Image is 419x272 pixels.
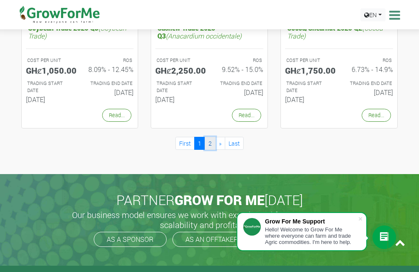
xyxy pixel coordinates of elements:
[166,31,242,40] i: (Anacardium occidentale)
[155,22,263,107] a: Cashew Trade 2025 Q3(Anacardium occidentale) COST PER UNIT GHȼ2,250.00 ROS 9.52% - 15.0% TRADING ...
[26,95,74,103] h6: [DATE]
[194,137,205,150] a: 1
[285,65,333,75] h5: GHȼ1,750.00
[157,57,202,64] p: COST PER UNIT
[94,232,167,247] a: AS A SPONSOR
[86,88,134,96] h6: [DATE]
[347,57,392,64] p: ROS
[87,80,132,87] p: Estimated Trading End Date
[265,226,358,245] div: Hello! Welcome to Grow For Me where everyone can farm and trade Agric commodities. I'm here to help.
[232,109,261,122] a: Read...
[216,88,263,96] h6: [DATE]
[286,80,332,94] p: Estimated Trading Start Date
[63,210,356,230] h5: Our business model ensures we work with experienced farmers to promote scalability and profitabil...
[285,22,393,107] a: Cocoa/Shearnut 2025 Q2(Cocoa Trade) COST PER UNIT GHȼ1,750.00 ROS 6.73% - 14.9% TRADING START DAT...
[345,65,393,73] h6: 6.73% - 14.9%
[360,8,386,21] a: EN
[27,57,72,64] p: COST PER UNIT
[219,139,221,147] span: »
[26,22,134,42] h5: Soybean Trade 2025 Q3
[157,80,202,94] p: Estimated Trading Start Date
[27,80,72,94] p: Estimated Trading Start Date
[175,137,195,150] a: First
[28,23,126,40] i: (Soybean Trade)
[87,57,132,64] p: ROS
[86,65,134,73] h6: 8.09% - 12.45%
[18,192,401,208] h2: PARTNER [DATE]
[155,65,203,75] h5: GHȼ2,250.00
[286,57,332,64] p: COST PER UNIT
[172,232,251,247] a: AS AN OFFTAKER
[362,109,391,122] a: Read...
[205,137,216,150] a: 2
[285,95,333,103] h6: [DATE]
[217,80,262,87] p: Estimated Trading End Date
[265,218,358,225] div: Grow For Me Support
[155,22,263,42] h5: Cashew Trade 2025 Q3
[175,191,265,209] span: GROW FOR ME
[285,22,393,42] h5: Cocoa/Shearnut 2025 Q2
[287,23,383,40] i: (Cocoa Trade)
[347,80,392,87] p: Estimated Trading End Date
[26,22,134,107] a: Soybean Trade 2025 Q3(Soybean Trade) COST PER UNIT GHȼ1,050.00 ROS 8.09% - 12.45% TRADING START D...
[155,95,203,103] h6: [DATE]
[225,137,244,150] a: Last
[102,109,131,122] a: Read...
[216,65,263,73] h6: 9.52% - 15.0%
[217,57,262,64] p: ROS
[26,65,74,75] h5: GHȼ1,050.00
[21,137,398,150] nav: Page Navigation
[345,88,393,96] h6: [DATE]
